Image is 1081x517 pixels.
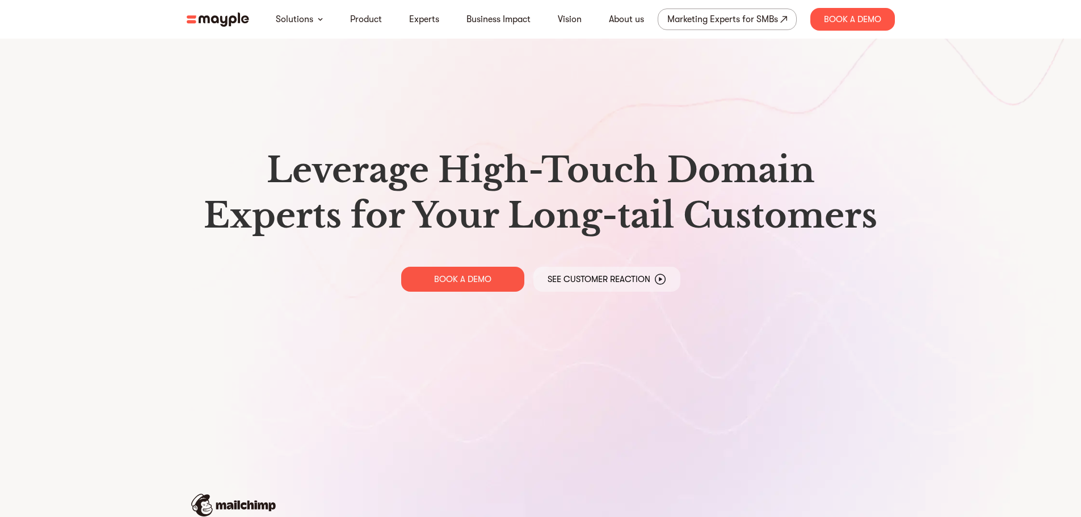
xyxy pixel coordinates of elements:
[318,18,323,21] img: arrow-down
[276,12,313,26] a: Solutions
[409,12,439,26] a: Experts
[196,148,886,238] h1: Leverage High-Touch Domain Experts for Your Long-tail Customers
[810,8,895,31] div: Book A Demo
[187,12,249,27] img: mayple-logo
[667,11,778,27] div: Marketing Experts for SMBs
[548,274,650,285] p: See Customer Reaction
[558,12,582,26] a: Vision
[609,12,644,26] a: About us
[401,267,524,292] a: BOOK A DEMO
[434,274,491,285] p: BOOK A DEMO
[466,12,531,26] a: Business Impact
[191,494,276,516] img: mailchimp-logo
[350,12,382,26] a: Product
[533,267,680,292] a: See Customer Reaction
[658,9,797,30] a: Marketing Experts for SMBs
